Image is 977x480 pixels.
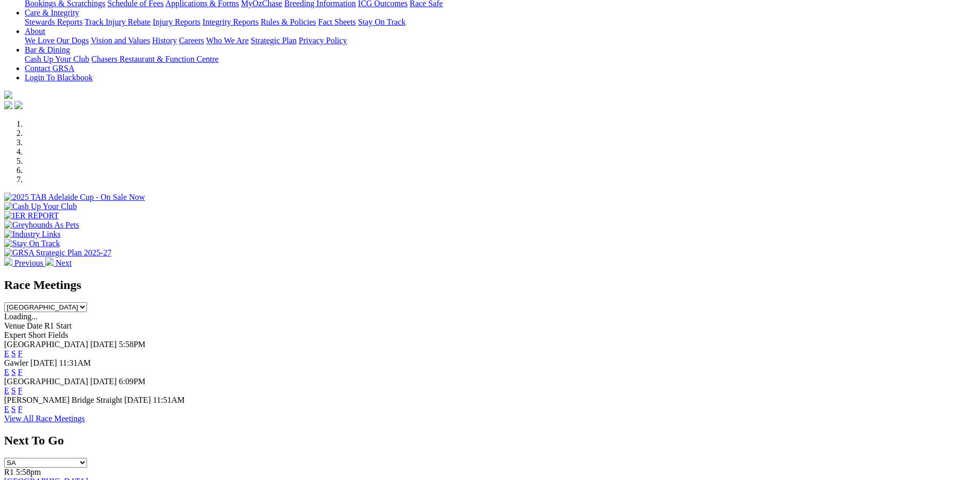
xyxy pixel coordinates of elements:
a: F [18,386,23,395]
img: chevron-left-pager-white.svg [4,258,12,266]
span: [PERSON_NAME] Bridge Straight [4,396,122,404]
a: Cash Up Your Club [25,55,89,63]
div: About [25,36,973,45]
img: Cash Up Your Club [4,202,77,211]
a: Rules & Policies [261,18,316,26]
span: Gawler [4,358,28,367]
span: Date [27,321,42,330]
a: S [11,368,16,376]
a: F [18,368,23,376]
span: 5:58PM [119,340,146,349]
a: About [25,27,45,36]
span: Previous [14,259,43,267]
h2: Race Meetings [4,278,973,292]
span: [GEOGRAPHIC_DATA] [4,377,88,386]
a: Privacy Policy [299,36,347,45]
img: IER REPORT [4,211,59,220]
a: Stay On Track [358,18,405,26]
a: Stewards Reports [25,18,82,26]
span: 6:09PM [119,377,146,386]
span: Expert [4,331,26,339]
span: Short [28,331,46,339]
a: Login To Blackbook [25,73,93,82]
div: Care & Integrity [25,18,973,27]
span: 11:51AM [153,396,185,404]
a: Previous [4,259,45,267]
img: Greyhounds As Pets [4,220,79,230]
span: [DATE] [90,377,117,386]
a: S [11,386,16,395]
a: Strategic Plan [251,36,297,45]
span: R1 [4,468,14,476]
a: Next [45,259,72,267]
a: S [11,349,16,358]
img: facebook.svg [4,101,12,109]
h2: Next To Go [4,434,973,448]
a: Injury Reports [152,18,200,26]
a: Integrity Reports [202,18,259,26]
a: Vision and Values [91,36,150,45]
a: Contact GRSA [25,64,74,73]
span: [DATE] [90,340,117,349]
span: R1 Start [44,321,72,330]
a: E [4,349,9,358]
img: twitter.svg [14,101,23,109]
img: chevron-right-pager-white.svg [45,258,54,266]
a: Chasers Restaurant & Function Centre [91,55,218,63]
a: E [4,368,9,376]
a: E [4,386,9,395]
span: [DATE] [124,396,151,404]
span: Next [56,259,72,267]
a: F [18,349,23,358]
a: F [18,405,23,414]
img: Industry Links [4,230,61,239]
a: Fact Sheets [318,18,356,26]
img: Stay On Track [4,239,60,248]
a: Care & Integrity [25,8,79,17]
a: History [152,36,177,45]
a: View All Race Meetings [4,414,85,423]
a: Bar & Dining [25,45,70,54]
span: [GEOGRAPHIC_DATA] [4,340,88,349]
span: 11:31AM [59,358,91,367]
span: Fields [48,331,68,339]
span: [DATE] [30,358,57,367]
a: E [4,405,9,414]
a: We Love Our Dogs [25,36,89,45]
img: GRSA Strategic Plan 2025-27 [4,248,111,258]
span: 5:58pm [16,468,41,476]
a: Careers [179,36,204,45]
div: Bar & Dining [25,55,973,64]
a: Who We Are [206,36,249,45]
span: Venue [4,321,25,330]
span: Loading... [4,312,38,321]
a: S [11,405,16,414]
img: 2025 TAB Adelaide Cup - On Sale Now [4,193,145,202]
a: Track Injury Rebate [84,18,150,26]
img: logo-grsa-white.png [4,91,12,99]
